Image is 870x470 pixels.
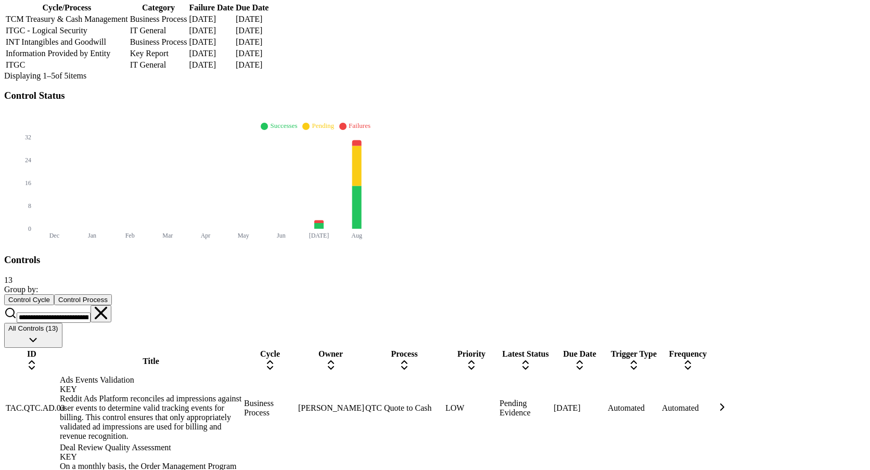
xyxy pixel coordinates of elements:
span: Successes [270,122,297,129]
div: Priority [445,349,497,373]
td: [DATE] [235,25,270,36]
tspan: May [238,232,249,239]
td: [DATE] [188,37,234,47]
td: [DATE] [188,25,234,36]
div: Process [365,349,443,373]
div: Latest Status [500,349,552,373]
span: Failures [349,122,370,129]
th: Category [130,3,188,13]
th: Failure Date [188,3,234,13]
div: KEY [60,385,242,394]
td: TCM Treasury & Cash Management [5,14,129,24]
td: Key Report [130,48,188,59]
td: Automated [607,375,660,441]
div: QTC Quote to Cash [365,403,443,413]
tspan: Dec [49,232,59,239]
tspan: [DATE] [309,232,329,239]
td: [DATE] [235,60,270,70]
tspan: Mar [162,232,173,239]
div: KEY [60,452,242,462]
th: Cycle/Process [5,3,129,13]
tspan: Feb [125,232,135,239]
tspan: Apr [201,232,211,239]
tspan: 0 [28,225,31,232]
td: IT General [130,25,188,36]
button: Control Process [54,294,112,305]
span: 13 [4,276,12,284]
span: Pending [312,122,334,129]
tspan: 8 [28,202,31,210]
div: Reddit Ads Platform reconciles ad impressions against user events to determine valid tracking eve... [60,394,242,441]
div: [PERSON_NAME] [298,403,363,413]
td: Business Process [244,375,297,441]
div: ID [6,349,58,373]
tspan: Jun [277,232,286,239]
div: Pending Evidence [500,399,552,417]
td: [DATE] [235,48,270,59]
tspan: 16 [25,179,31,187]
td: INT Intangibles and Goodwill [5,37,129,47]
div: TAC.QTC.AD.03 [6,403,58,413]
div: Trigger Type [608,349,660,373]
td: [DATE] [235,37,270,47]
td: Business Process [130,37,188,47]
tspan: 24 [25,156,31,164]
h3: Controls [4,254,866,266]
td: [DATE] [188,14,234,24]
div: Title [60,357,242,366]
div: Frequency [662,349,714,373]
tspan: Aug [351,232,362,239]
td: ITGC - Logical Security [5,25,129,36]
tspan: 32 [25,134,31,141]
div: Owner [298,349,363,373]
div: LOW [445,403,497,413]
td: Automated [661,375,714,441]
span: Displaying 1– 5 of 5 items [4,71,86,80]
div: Deal Review Quality Assessment [60,443,242,462]
span: All Controls (13) [8,324,58,332]
div: [DATE] [554,403,606,413]
h3: Control Status [4,90,866,101]
td: ITGC [5,60,129,70]
td: Business Process [130,14,188,24]
div: Due Date [554,349,606,373]
button: All Controls (13) [4,323,62,348]
div: Cycle [244,349,296,373]
td: Information Provided by Entity [5,48,129,59]
td: [DATE] [188,60,234,70]
div: Ads Events Validation [60,375,242,394]
td: IT General [130,60,188,70]
td: [DATE] [188,48,234,59]
span: Group by: [4,285,38,294]
td: [DATE] [235,14,270,24]
button: Control Cycle [4,294,54,305]
tspan: Jan [88,232,96,239]
th: Due Date [235,3,270,13]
